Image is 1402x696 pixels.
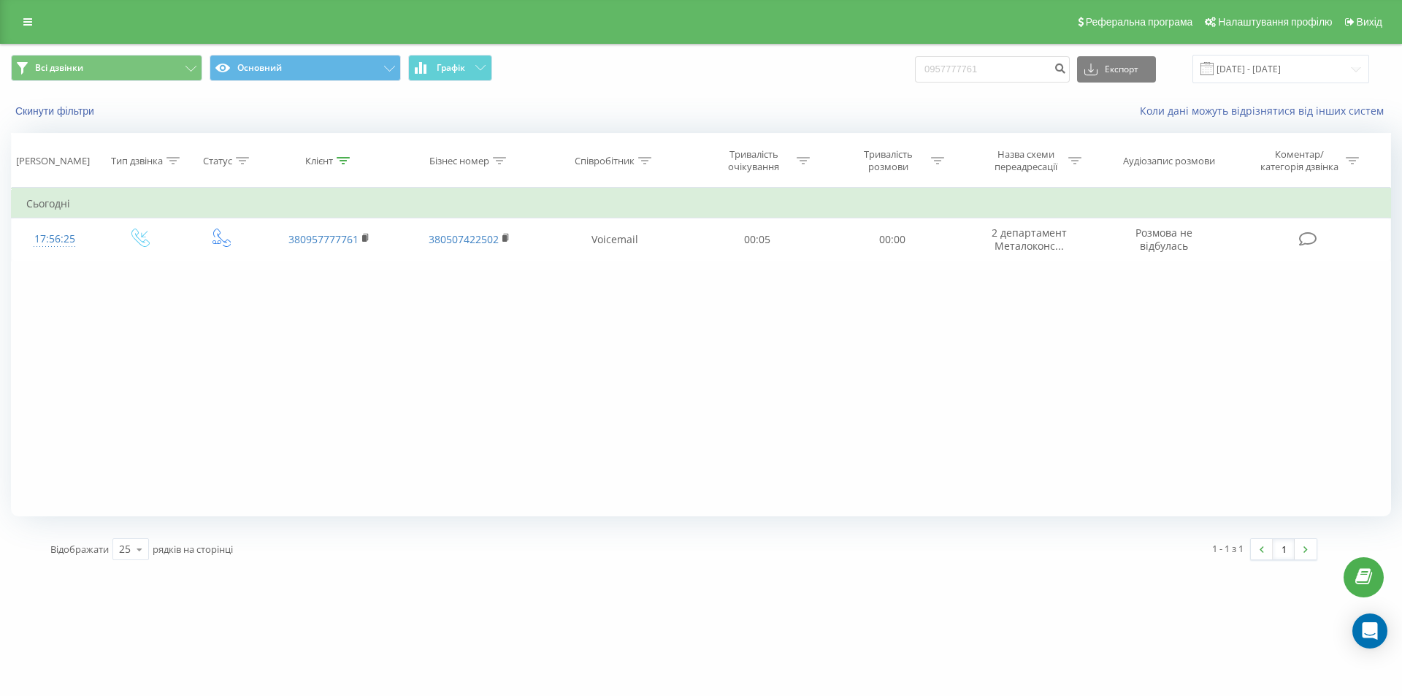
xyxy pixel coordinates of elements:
[111,155,163,167] div: Тип дзвінка
[437,63,465,73] span: Графік
[1123,155,1215,167] div: Аудіозапис розмови
[210,55,401,81] button: Основний
[50,543,109,556] span: Відображати
[408,55,492,81] button: Графік
[575,155,635,167] div: Співробітник
[429,232,499,246] a: 380507422502
[849,148,927,173] div: Тривалість розмови
[429,155,489,167] div: Бізнес номер
[26,225,83,253] div: 17:56:25
[119,542,131,557] div: 25
[12,189,1391,218] td: Сьогодні
[1352,613,1387,649] div: Open Intercom Messenger
[1218,16,1332,28] span: Налаштування профілю
[690,218,824,261] td: 00:05
[992,226,1067,253] span: 2 департамент Металоконс...
[153,543,233,556] span: рядків на сторінці
[1273,539,1295,559] a: 1
[305,155,333,167] div: Клієнт
[1212,541,1244,556] div: 1 - 1 з 1
[1140,104,1391,118] a: Коли дані можуть відрізнятися вiд інших систем
[539,218,690,261] td: Voicemail
[16,155,90,167] div: [PERSON_NAME]
[35,62,83,74] span: Всі дзвінки
[288,232,359,246] a: 380957777761
[987,148,1065,173] div: Назва схеми переадресації
[715,148,793,173] div: Тривалість очікування
[824,218,959,261] td: 00:00
[1135,226,1192,253] span: Розмова не відбулась
[11,55,202,81] button: Всі дзвінки
[1086,16,1193,28] span: Реферальна програма
[1357,16,1382,28] span: Вихід
[915,56,1070,83] input: Пошук за номером
[11,104,101,118] button: Скинути фільтри
[203,155,232,167] div: Статус
[1077,56,1156,83] button: Експорт
[1257,148,1342,173] div: Коментар/категорія дзвінка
